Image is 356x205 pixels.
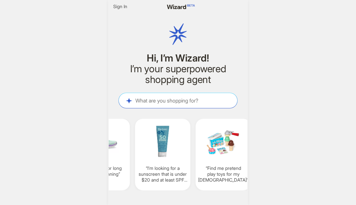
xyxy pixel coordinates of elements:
[198,123,248,160] img: Find%20me%20pretend%20play%20toys%20for%20my%203yr%20old-5ad6069d.png
[111,3,130,10] button: Sign In
[118,53,238,63] h1: Hi, I’m Wizard!
[196,119,251,190] div: Find me pretend play toys for my [DEMOGRAPHIC_DATA]
[118,63,238,85] h2: I’m your superpowered shopping agent
[138,123,188,160] img: I'm%20looking%20for%20a%20sunscreen%20that%20is%20under%2020%20and%20at%20least%20SPF%2050-534dde...
[198,165,248,183] q: Find me pretend play toys for my [DEMOGRAPHIC_DATA]
[113,4,127,9] span: Sign In
[135,119,190,190] div: I’m looking for a sunscreen that is under $20 and at least SPF 50+
[138,165,188,183] q: I’m looking for a sunscreen that is under $20 and at least SPF 50+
